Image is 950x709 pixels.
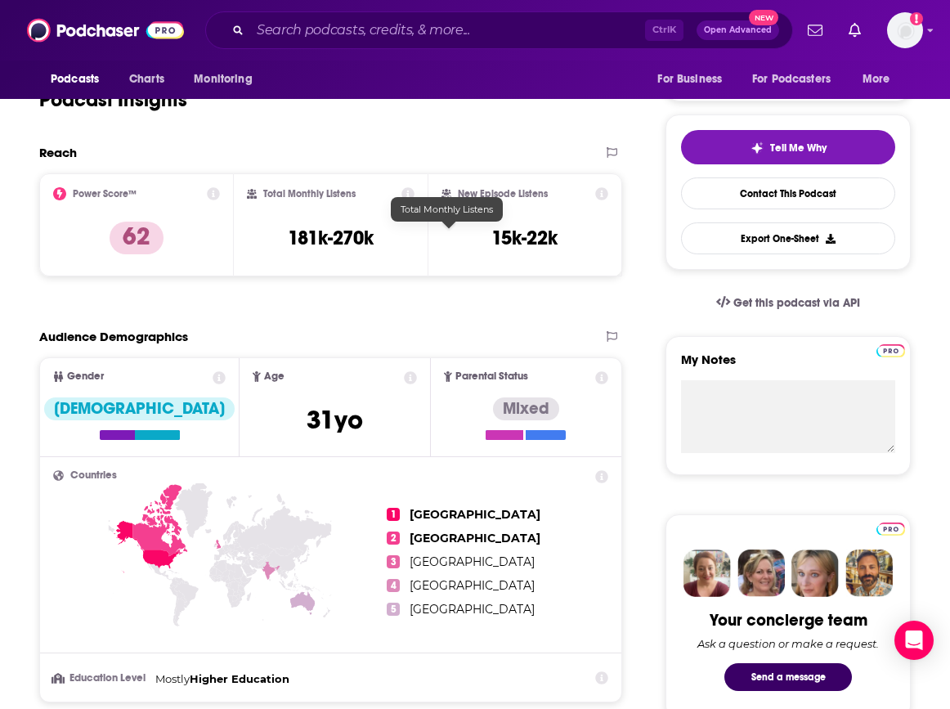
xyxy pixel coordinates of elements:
span: [GEOGRAPHIC_DATA] [410,507,540,522]
span: Gender [67,371,104,382]
img: Podchaser - Follow, Share and Rate Podcasts [27,15,184,46]
h2: New Episode Listens [458,188,548,200]
button: Open AdvancedNew [697,20,779,40]
img: Barbara Profile [737,550,785,597]
span: Open Advanced [704,26,772,34]
a: Show notifications dropdown [801,16,829,44]
button: open menu [646,64,742,95]
span: Logged in as evankrask [887,12,923,48]
h3: 181k-270k [288,226,374,250]
span: Higher Education [190,672,289,685]
span: New [749,10,778,25]
h3: 15k-22k [491,226,558,250]
span: 2 [387,532,400,545]
div: Open Intercom Messenger [894,621,934,660]
img: Podchaser Pro [876,523,905,536]
div: Mixed [493,397,559,420]
a: Charts [119,64,174,95]
span: 4 [387,579,400,592]
label: My Notes [681,352,895,380]
img: Podchaser Pro [876,344,905,357]
img: tell me why sparkle [751,141,764,155]
span: 5 [387,603,400,616]
span: For Business [657,68,722,91]
span: Monitoring [194,68,252,91]
span: Parental Status [455,371,528,382]
span: 3 [387,555,400,568]
button: open menu [851,64,911,95]
a: Pro website [876,520,905,536]
span: [GEOGRAPHIC_DATA] [410,578,535,593]
button: open menu [39,64,120,95]
button: Show profile menu [887,12,923,48]
span: Ctrl K [645,20,683,41]
input: Search podcasts, credits, & more... [250,17,645,43]
div: Search podcasts, credits, & more... [205,11,793,49]
span: Get this podcast via API [733,296,860,310]
a: Pro website [876,342,905,357]
span: [GEOGRAPHIC_DATA] [410,602,535,617]
a: Show notifications dropdown [842,16,867,44]
span: For Podcasters [752,68,831,91]
button: tell me why sparkleTell Me Why [681,130,895,164]
span: 1 [387,508,400,521]
button: open menu [182,64,273,95]
a: Get this podcast via API [703,283,873,323]
button: Export One-Sheet [681,222,895,254]
img: Jon Profile [845,550,893,597]
span: 31 yo [307,404,363,436]
p: 62 [110,222,164,254]
span: Countries [70,470,117,481]
span: Podcasts [51,68,99,91]
span: Charts [129,68,164,91]
h2: Total Monthly Listens [263,188,356,200]
img: User Profile [887,12,923,48]
h2: Power Score™ [73,188,137,200]
button: open menu [742,64,854,95]
div: Your concierge team [710,610,867,630]
h3: Education Level [53,673,149,684]
h2: Audience Demographics [39,329,188,344]
img: Sydney Profile [683,550,731,597]
span: Age [264,371,285,382]
div: [DEMOGRAPHIC_DATA] [44,397,235,420]
div: Ask a question or make a request. [697,637,879,650]
span: More [863,68,890,91]
button: Send a message [724,663,852,691]
h1: Podcast Insights [39,88,187,112]
span: [GEOGRAPHIC_DATA] [410,531,540,545]
a: Contact This Podcast [681,177,895,209]
svg: Add a profile image [910,12,923,25]
img: Jules Profile [791,550,839,597]
span: Mostly [155,672,190,685]
span: [GEOGRAPHIC_DATA] [410,554,535,569]
span: Tell Me Why [770,141,827,155]
h2: Reach [39,145,77,160]
span: Total Monthly Listens [401,204,493,215]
